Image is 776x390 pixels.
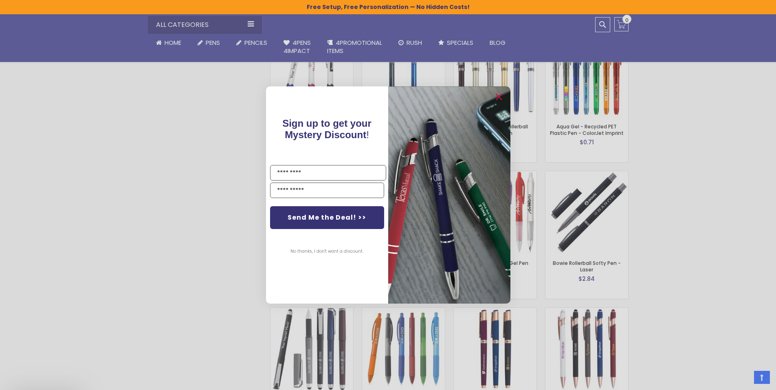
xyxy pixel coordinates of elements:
[270,206,384,229] button: Send Me the Deal! >>
[388,86,510,304] img: pop-up-image
[286,241,367,262] button: No thanks, I don't want a discount.
[282,118,372,140] span: !
[282,118,372,140] span: Sign up to get your Mystery Discount
[492,90,506,104] button: Close dialog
